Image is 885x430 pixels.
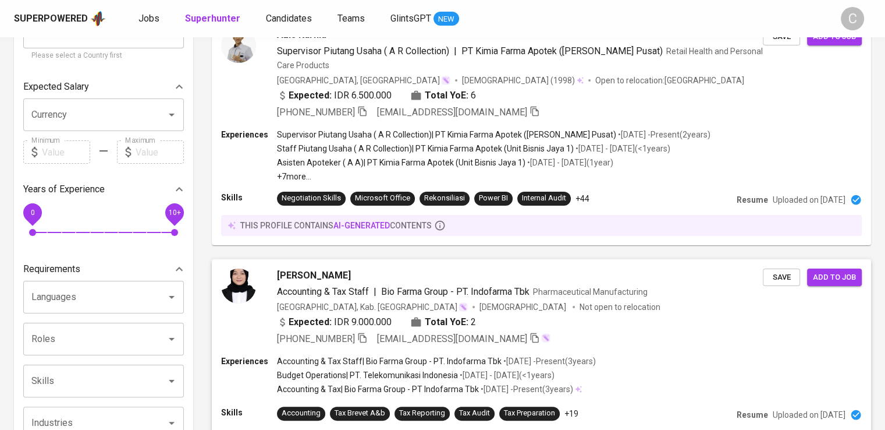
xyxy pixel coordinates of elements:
[737,409,768,421] p: Resume
[425,315,468,329] b: Total YoE:
[277,45,449,57] span: Supervisor Piutang Usaha ( A R Collection)
[459,302,468,312] img: magic_wand.svg
[277,89,392,103] div: IDR 6.500.000
[737,194,768,206] p: Resume
[266,12,314,26] a: Candidates
[221,355,277,367] p: Experiences
[185,12,243,26] a: Superhunter
[424,193,465,204] div: Rekonsiliasi
[399,408,445,419] div: Tax Reporting
[575,193,589,205] p: +44
[337,12,367,26] a: Teams
[502,355,596,367] p: • [DATE] - Present ( 3 years )
[164,373,180,389] button: Open
[277,171,710,182] p: +7 more ...
[168,209,180,217] span: 10+
[381,286,529,297] span: Bio Farma Group - PT. Indofarma Tbk
[337,13,365,24] span: Teams
[23,75,184,98] div: Expected Salary
[763,269,800,287] button: Save
[289,89,332,103] b: Expected:
[289,315,332,329] b: Expected:
[282,193,341,204] div: Negotiation Skills
[277,301,468,313] div: [GEOGRAPHIC_DATA], Kab. [GEOGRAPHIC_DATA]
[277,143,574,154] p: Staff Piutang Usaha ( A R Collection) | PT Kimia Farma Apotek (Unit Bisnis Jaya 1)
[277,355,502,367] p: Accounting & Tax Staff | Bio Farma Group - PT. Indofarma Tbk
[277,315,392,329] div: IDR 9.000.000
[580,301,660,313] p: Not open to relocation
[282,408,321,419] div: Accounting
[355,193,410,204] div: Microsoft Office
[471,89,476,103] span: 6
[212,19,871,245] a: Azis KurniaSupervisor Piutang Usaha ( A R Collection)|PT Kimia Farma Apotek ([PERSON_NAME] Pusat)...
[525,157,613,168] p: • [DATE] - [DATE] ( 1 year )
[461,45,663,57] span: PT Kimia Farma Apotek ([PERSON_NAME] Pusat)
[277,369,458,381] p: Budget Operations | PT. Telekomunikasi Indonesia
[23,258,184,281] div: Requirements
[773,409,845,421] p: Uploaded on [DATE]
[277,129,616,140] p: Supervisor Piutang Usaha ( A R Collection) | PT Kimia Farma Apotek ([PERSON_NAME] Pusat)
[333,221,390,230] span: AI-generated
[138,12,162,26] a: Jobs
[14,12,88,26] div: Superpowered
[277,383,479,395] p: Accounting & Tax | Bio Farma Group - PT Indofarma Tbk
[377,333,527,344] span: [EMAIL_ADDRESS][DOMAIN_NAME]
[221,192,277,203] p: Skills
[454,44,457,58] span: |
[164,107,180,123] button: Open
[335,408,385,419] div: Tax Brevet A&b
[564,408,578,420] p: +19
[23,262,80,276] p: Requirements
[136,140,184,164] input: Value
[773,194,845,206] p: Uploaded on [DATE]
[479,193,508,204] div: Power BI
[23,182,105,196] p: Years of Experience
[277,107,355,118] span: [PHONE_NUMBER]
[377,107,527,118] span: [EMAIL_ADDRESS][DOMAIN_NAME]
[458,369,555,381] p: • [DATE] - [DATE] ( <1 years )
[266,13,312,24] span: Candidates
[479,301,568,313] span: [DEMOGRAPHIC_DATA]
[30,209,34,217] span: 0
[813,271,856,284] span: Add to job
[807,269,862,287] button: Add to job
[23,80,89,94] p: Expected Salary
[90,10,106,27] img: app logo
[574,143,670,154] p: • [DATE] - [DATE] ( <1 years )
[31,50,176,62] p: Please select a Country first
[425,89,468,103] b: Total YoE:
[277,157,525,168] p: Asisten Apoteker ( A A) | PT Kimia Farma Apotek (Unit Bisnis Jaya 1)
[462,75,584,86] div: (1998)
[221,269,256,304] img: 833da8d6fd2f8637463f6214e5c191c1.jpg
[504,408,555,419] div: Tax Preparation
[277,47,763,70] span: Retail Health and Personal Care Products
[185,13,240,24] b: Superhunter
[522,193,566,204] div: Internal Audit
[42,140,90,164] input: Value
[390,12,459,26] a: GlintsGPT NEW
[769,271,794,284] span: Save
[533,287,648,297] span: Pharmaceutical Manufacturing
[374,285,376,299] span: |
[459,408,490,419] div: Tax Audit
[277,75,450,86] div: [GEOGRAPHIC_DATA], [GEOGRAPHIC_DATA]
[240,220,432,231] p: this profile contains contents
[616,129,710,140] p: • [DATE] - Present ( 2 years )
[390,13,431,24] span: GlintsGPT
[164,331,180,347] button: Open
[277,286,369,297] span: Accounting & Tax Staff
[14,10,106,27] a: Superpoweredapp logo
[841,7,864,30] div: C
[164,289,180,305] button: Open
[23,178,184,201] div: Years of Experience
[462,75,550,86] span: [DEMOGRAPHIC_DATA]
[595,75,744,86] p: Open to relocation : [GEOGRAPHIC_DATA]
[221,407,277,418] p: Skills
[221,28,256,63] img: 084d0a3f-6ac3-4706-be27-13c327f8ace4.jpg
[433,13,459,25] span: NEW
[441,76,450,85] img: magic_wand.svg
[471,315,476,329] span: 2
[277,269,351,283] span: [PERSON_NAME]
[479,383,573,395] p: • [DATE] - Present ( 3 years )
[541,333,550,343] img: magic_wand.svg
